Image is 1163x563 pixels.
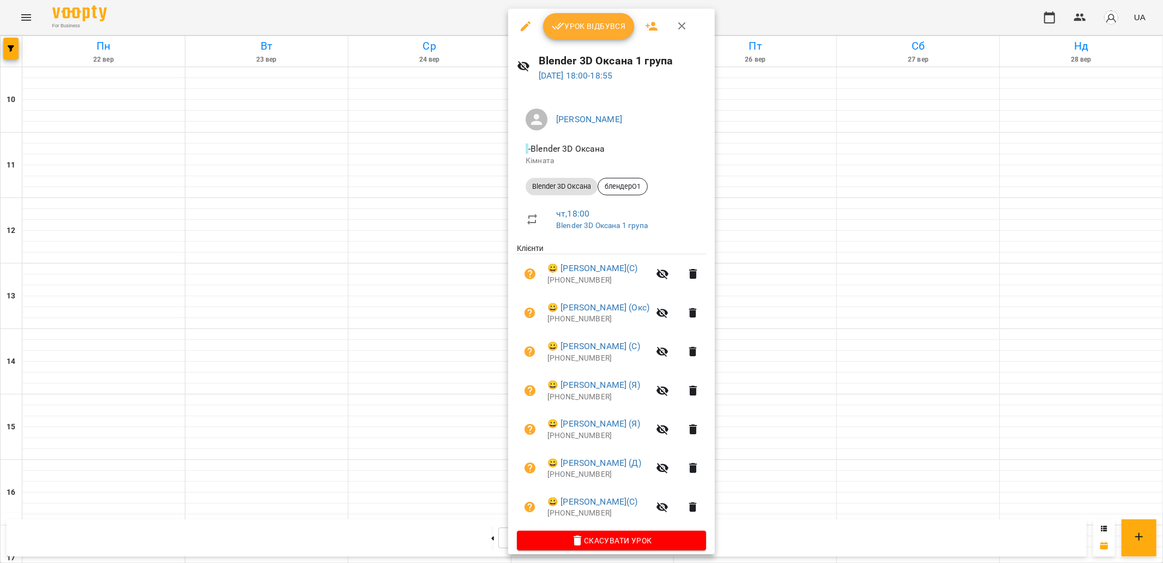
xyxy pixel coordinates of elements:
button: Урок відбувся [543,13,635,39]
div: блендерО1 [598,178,648,195]
p: [PHONE_NUMBER] [547,508,649,519]
button: Візит ще не сплачено. Додати оплату? [517,378,543,404]
a: 😀 [PERSON_NAME](С) [547,495,638,508]
p: [PHONE_NUMBER] [547,430,649,441]
a: 😀 [PERSON_NAME] (Д) [547,457,641,470]
span: - Blender 3D Оксана [526,143,607,154]
a: [DATE] 18:00-18:55 [539,70,613,81]
span: Урок відбувся [552,20,626,33]
ul: Клієнти [517,243,706,531]
a: 😀 [PERSON_NAME] (Окс) [547,301,649,314]
button: Візит ще не сплачено. Додати оплату? [517,261,543,287]
a: 😀 [PERSON_NAME](С) [547,262,638,275]
p: Кімната [526,155,697,166]
a: [PERSON_NAME] [556,114,622,124]
p: [PHONE_NUMBER] [547,392,649,403]
button: Скасувати Урок [517,531,706,550]
span: блендерО1 [598,182,647,191]
a: чт , 18:00 [556,208,589,219]
a: 😀 [PERSON_NAME] (Я) [547,379,640,392]
p: [PHONE_NUMBER] [547,275,649,286]
a: 😀 [PERSON_NAME] (Я) [547,417,640,430]
p: [PHONE_NUMBER] [547,353,649,364]
a: Blender 3D Оксана 1 група [556,221,648,230]
button: Візит ще не сплачено. Додати оплату? [517,455,543,481]
button: Візит ще не сплачено. Додати оплату? [517,494,543,520]
p: [PHONE_NUMBER] [547,469,649,480]
button: Візит ще не сплачено. Додати оплату? [517,339,543,365]
p: [PHONE_NUMBER] [547,314,649,325]
span: Blender 3D Оксана [526,182,598,191]
button: Візит ще не сплачено. Додати оплату? [517,416,543,442]
button: Візит ще не сплачено. Додати оплату? [517,300,543,326]
span: Скасувати Урок [526,534,697,547]
h6: Blender 3D Оксана 1 група [539,52,706,69]
a: 😀 [PERSON_NAME] (С) [547,340,640,353]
